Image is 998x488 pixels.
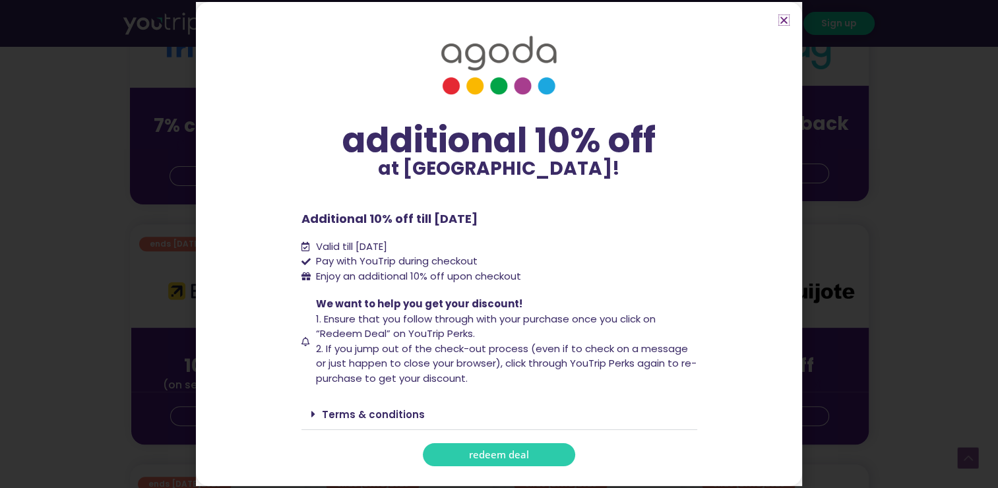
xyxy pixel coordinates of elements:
[301,399,697,430] div: Terms & conditions
[301,121,697,160] div: additional 10% off
[301,210,697,228] p: Additional 10% off till [DATE]
[316,312,656,341] span: 1. Ensure that you follow through with your purchase once you click on “Redeem Deal” on YouTrip P...
[313,239,387,255] span: Valid till [DATE]
[301,160,697,178] p: at [GEOGRAPHIC_DATA]!
[322,408,425,421] a: Terms & conditions
[423,443,575,466] a: redeem deal
[779,15,789,25] a: Close
[313,254,478,269] span: Pay with YouTrip during checkout
[316,342,697,385] span: 2. If you jump out of the check-out process (even if to check on a message or just happen to clos...
[316,269,521,283] span: Enjoy an additional 10% off upon checkout
[469,450,529,460] span: redeem deal
[316,297,522,311] span: We want to help you get your discount!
